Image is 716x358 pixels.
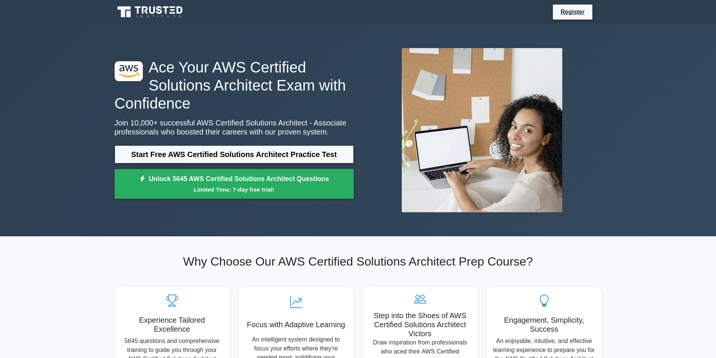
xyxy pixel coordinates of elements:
[115,118,354,136] p: Join 10,000+ successful AWS Certified Solutions Architect - Associate professionals who boosted t...
[245,320,348,329] h5: Focus with Adaptive Learning
[115,254,602,269] h2: Why Choose Our AWS Certified Solutions Architect Prep Course?
[124,185,344,194] small: Limited Time: 7-day free trial!
[369,311,472,338] h5: Step into the Shoes of AWS Certified Solutions Architect Victors
[556,7,589,17] a: Register
[121,316,224,334] h5: Experience Tailored Excellence
[115,145,354,163] a: Start Free AWS Certified Solutions Architect Practice Test
[493,316,596,334] h5: Engagement, Simplicity, Success
[115,58,354,112] h1: Ace Your AWS Certified Solutions Architect Exam with Confidence
[115,169,354,199] a: Unlock 5645 AWS Certified Solutions Architect QuestionsLimited Time: 7-day free trial!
